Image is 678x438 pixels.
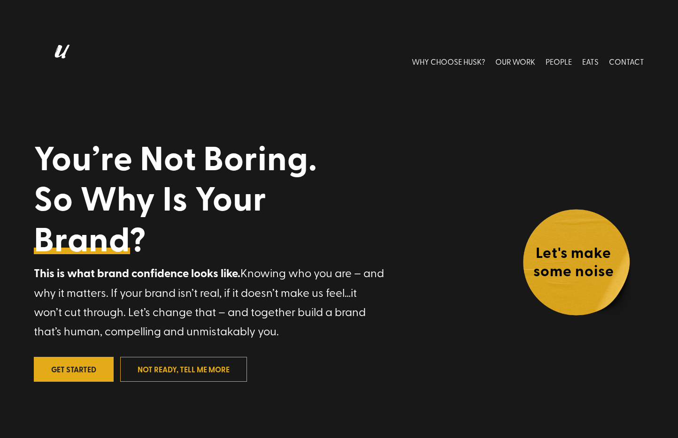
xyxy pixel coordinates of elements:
a: Get Started [34,357,114,382]
a: CONTACT [609,41,644,83]
a: Brand [34,218,130,258]
img: Husk logo [34,41,85,83]
strong: This is what brand confidence looks like. [34,264,240,281]
h4: Let's make some noise [522,243,625,284]
a: not ready, tell me more [120,357,247,382]
a: OUR WORK [495,41,535,83]
p: Knowing who you are – and why it matters. If your brand isn’t real, if it doesn’t make us feel…it... [34,263,386,340]
a: WHY CHOOSE HUSK? [412,41,485,83]
a: PEOPLE [546,41,572,83]
h1: You’re Not Boring. So Why Is Your ? [34,137,386,263]
a: EATS [582,41,599,83]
